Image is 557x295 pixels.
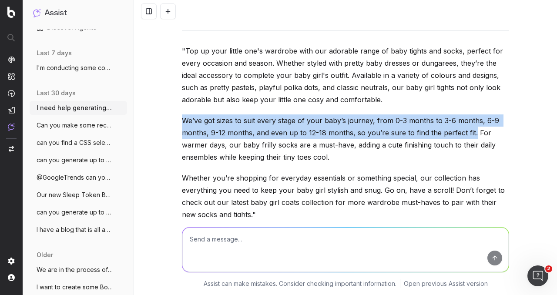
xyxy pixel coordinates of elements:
[37,265,113,274] span: We are in the process of developing a ne
[30,280,127,294] button: I want to create some Botify custom repo
[8,107,15,114] img: Studio
[37,121,113,130] span: Can you make some recommendations on how
[37,104,113,112] span: I need help generating blog ideas for ac
[404,279,488,288] a: Open previous Assist version
[33,7,124,19] button: Assist
[30,136,127,150] button: can you find a CSS selector that will ex
[8,274,15,281] img: My account
[37,89,76,97] span: last 30 days
[9,146,14,152] img: Switch project
[7,7,15,18] img: Botify logo
[37,49,72,57] span: last 7 days
[204,279,396,288] p: Assist can make mistakes. Consider checking important information.
[527,265,548,286] iframe: Intercom live chat
[37,138,113,147] span: can you find a CSS selector that will ex
[8,258,15,265] img: Setting
[30,153,127,167] button: can you generate up to 3 meta titles for
[30,171,127,184] button: @GoogleTrends can you analyse google tre
[37,64,113,72] span: I'm conducting some competitor research
[37,208,113,217] span: can you generate up to 2 meta descriptio
[8,123,15,131] img: Assist
[30,118,127,132] button: Can you make some recommendations on how
[8,73,15,80] img: Intelligence
[30,188,127,202] button: Our new Sleep Token Band Tshirts are a m
[37,283,113,292] span: I want to create some Botify custom repo
[44,7,67,19] h1: Assist
[37,156,113,164] span: can you generate up to 3 meta titles for
[37,251,53,259] span: older
[30,223,127,237] button: I have a blog that is all about Baby's F
[37,173,113,182] span: @GoogleTrends can you analyse google tre
[30,101,127,115] button: I need help generating blog ideas for ac
[182,45,509,106] p: "Top up your little one's wardrobe with our adorable range of baby tights and socks, perfect for ...
[30,61,127,75] button: I'm conducting some competitor research
[30,205,127,219] button: can you generate up to 2 meta descriptio
[8,90,15,97] img: Activation
[545,265,552,272] span: 2
[33,9,41,17] img: Assist
[37,191,113,199] span: Our new Sleep Token Band Tshirts are a m
[30,263,127,277] button: We are in the process of developing a ne
[182,114,509,163] p: We’ve got sizes to suit every stage of your baby’s journey, from 0-3 months to 3-6 months, 6-9 mo...
[8,56,15,63] img: Analytics
[37,225,113,234] span: I have a blog that is all about Baby's F
[182,172,509,221] p: Whether you’re shopping for everyday essentials or something special, our collection has everythi...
